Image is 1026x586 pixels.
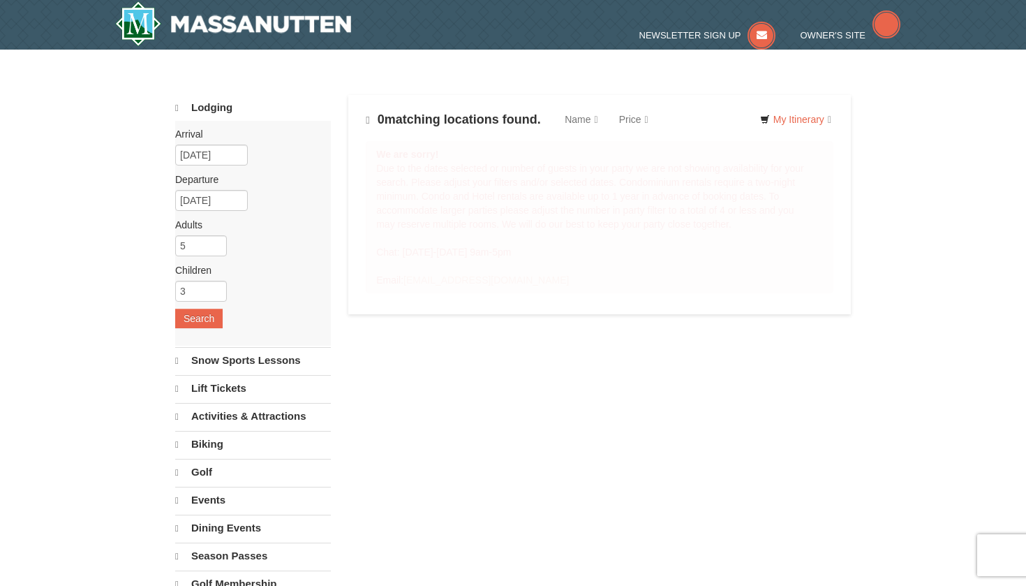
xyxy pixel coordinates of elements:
[175,543,331,569] a: Season Passes
[175,487,331,513] a: Events
[609,105,659,133] a: Price
[115,1,351,46] a: Massanutten Resort
[175,263,320,277] label: Children
[175,127,320,141] label: Arrival
[175,347,331,374] a: Snow Sports Lessons
[175,218,320,232] label: Adults
[751,109,840,130] a: My Itinerary
[175,173,320,186] label: Departure
[175,431,331,457] a: Biking
[554,105,608,133] a: Name
[801,30,901,41] a: Owner's Site
[115,1,351,46] img: Massanutten Resort Logo
[175,375,331,402] a: Lift Tickets
[639,30,776,41] a: Newsletter Sign Up
[403,274,569,286] a: [EMAIL_ADDRESS][DOMAIN_NAME]
[175,515,331,541] a: Dining Events
[801,30,866,41] span: Owner's Site
[175,459,331,485] a: Golf
[175,95,331,121] a: Lodging
[639,30,741,41] span: Newsletter Sign Up
[366,141,833,293] div: Due to the dates selected or number of guests in your party we are not showing availability for y...
[175,309,223,328] button: Search
[175,403,331,430] a: Activities & Attractions
[376,149,438,160] strong: We are sorry!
